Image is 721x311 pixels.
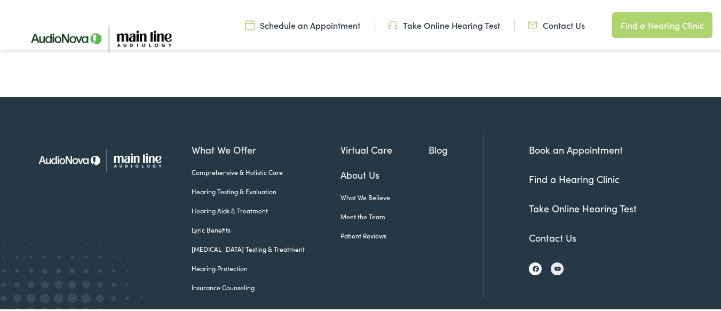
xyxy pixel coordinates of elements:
a: Patient Reviews [340,229,429,239]
a: Meet the Team [340,210,429,220]
img: YouTube [554,264,561,270]
a: Comprehensive & Holistic Care [192,166,341,176]
a: [MEDICAL_DATA] Testing & Treatment [192,243,341,252]
img: Main Line Audiology [29,133,176,185]
img: Facebook icon, indicating the presence of the site or brand on the social media platform. [533,264,539,270]
a: Contact Us [528,18,585,29]
a: Take Online Hearing Test [388,18,500,29]
a: Find a Hearing Clinic [612,11,712,36]
a: Take Online Hearing Test [529,200,637,213]
a: Lyric Benefits [192,224,341,233]
img: utility icon [528,18,537,29]
a: What We Believe [340,191,429,201]
a: Schedule an Appointment [245,18,360,29]
a: Hearing Testing & Evaluation [192,185,341,195]
a: Hearing Aids & Treatment [192,204,341,214]
a: About Us [340,166,429,180]
a: What We Offer [192,141,341,155]
a: Virtual Care [340,141,429,155]
img: utility icon [388,18,398,29]
a: Hearing Protection [192,262,341,272]
a: Book an Appointment [529,141,623,155]
a: Find a Hearing Clinic [529,171,620,184]
a: Contact Us [529,229,576,243]
img: utility icon [245,18,255,29]
a: Insurance Counseling [192,281,341,291]
a: Blog [429,141,484,155]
